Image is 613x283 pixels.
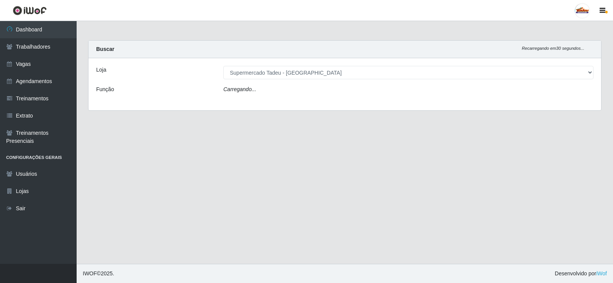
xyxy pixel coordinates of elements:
[96,46,114,52] strong: Buscar
[522,46,584,51] i: Recarregando em 30 segundos...
[223,86,256,92] i: Carregando...
[555,270,607,278] span: Desenvolvido por
[96,66,106,74] label: Loja
[83,270,114,278] span: © 2025 .
[83,270,97,276] span: IWOF
[96,85,114,93] label: Função
[596,270,607,276] a: iWof
[13,6,47,15] img: CoreUI Logo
